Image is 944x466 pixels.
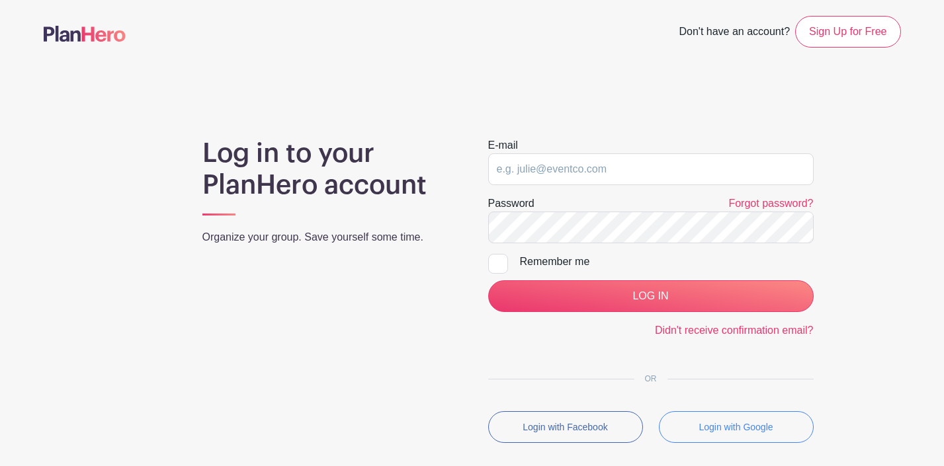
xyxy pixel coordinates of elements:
small: Login with Google [699,422,773,432]
button: Login with Google [659,411,814,443]
a: Forgot password? [728,198,813,209]
div: Remember me [520,254,814,270]
p: Organize your group. Save yourself some time. [202,229,456,245]
a: Sign Up for Free [795,16,900,48]
img: logo-507f7623f17ff9eddc593b1ce0a138ce2505c220e1c5a4e2b4648c50719b7d32.svg [44,26,126,42]
label: E-mail [488,137,518,153]
button: Login with Facebook [488,411,643,443]
label: Password [488,196,535,212]
h1: Log in to your PlanHero account [202,137,456,201]
a: Didn't receive confirmation email? [655,325,814,336]
input: e.g. julie@eventco.com [488,153,814,185]
small: Login with Facebook [523,422,607,432]
span: OR [634,374,667,383]
span: Don't have an account? [679,19,790,48]
input: LOG IN [488,280,814,312]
